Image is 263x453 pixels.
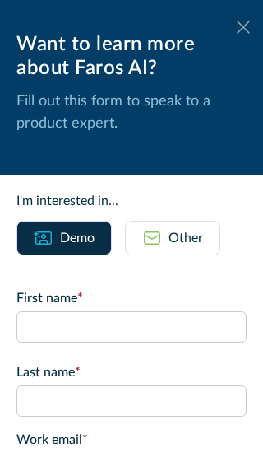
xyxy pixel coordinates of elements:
label: Work email [16,430,247,450]
div: Demo [60,228,95,248]
label: First name [16,288,247,308]
div: Want to learn more about Faros AI? [16,33,247,81]
p: Fill out this form to speak to a product expert. [16,91,247,135]
div: Other [168,228,203,248]
div: I'm interested in... [16,191,247,211]
label: Last name [16,362,247,382]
